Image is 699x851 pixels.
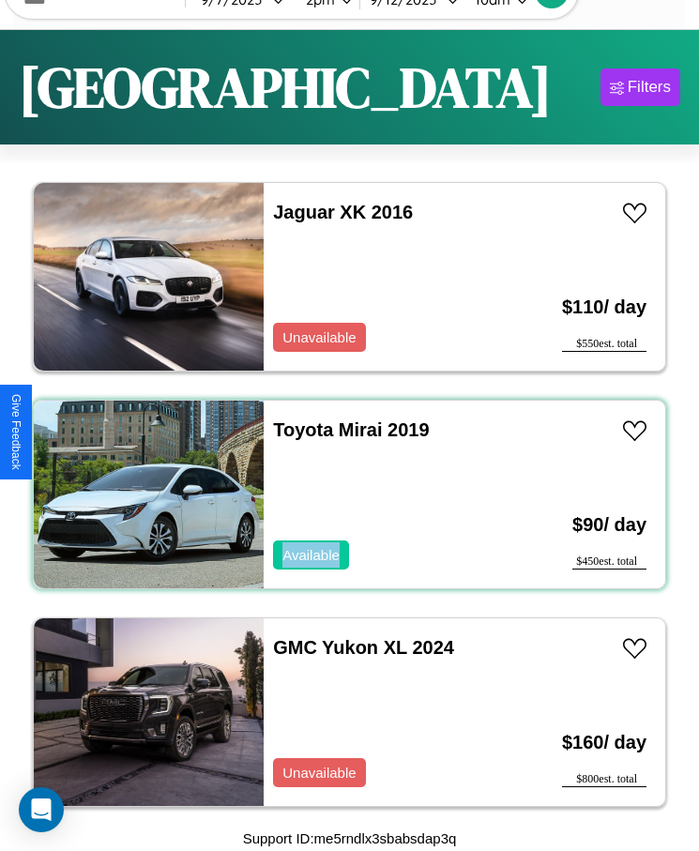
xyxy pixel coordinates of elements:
h3: $ 160 / day [562,713,646,772]
div: Filters [628,78,671,97]
h1: [GEOGRAPHIC_DATA] [19,49,552,126]
div: Open Intercom Messenger [19,787,64,832]
div: Give Feedback [9,394,23,470]
p: Available [282,542,340,568]
div: $ 800 est. total [562,772,646,787]
a: Toyota Mirai 2019 [273,419,429,440]
p: Unavailable [282,760,356,785]
p: Support ID: me5rndlx3sbabsdap3q [243,826,457,851]
div: $ 450 est. total [572,555,646,570]
h3: $ 110 / day [562,278,646,337]
button: Filters [600,68,680,106]
h3: $ 90 / day [572,495,646,555]
div: $ 550 est. total [562,337,646,352]
a: GMC Yukon XL 2024 [273,637,454,658]
a: Jaguar XK 2016 [273,202,413,222]
p: Unavailable [282,325,356,350]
